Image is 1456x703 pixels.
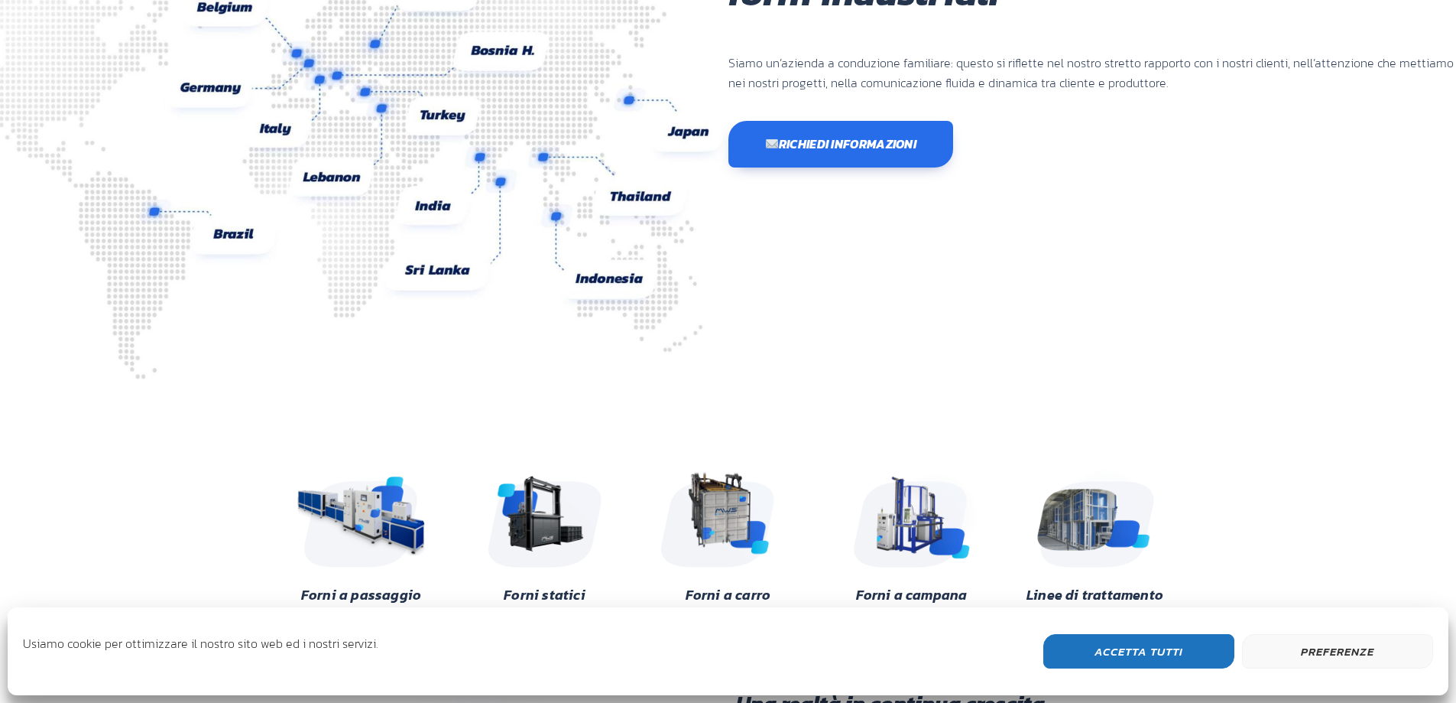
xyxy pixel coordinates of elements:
[301,584,421,605] a: Forni a passaggio
[766,138,778,150] img: ✉️
[686,584,771,605] a: Forni a carro
[23,634,378,665] div: Usiamo cookie per ottimizzare il nostro sito web ed i nostri servizi.
[856,584,968,605] a: Forni a campana
[765,138,917,150] span: Richiedi informazioni
[1026,584,1163,605] a: Linee di trattamento
[504,584,585,605] a: Forni statici
[1242,634,1433,669] button: Preferenze
[1043,634,1234,669] button: Accetta Tutti
[728,121,954,168] a: ✉️Richiedi informazioni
